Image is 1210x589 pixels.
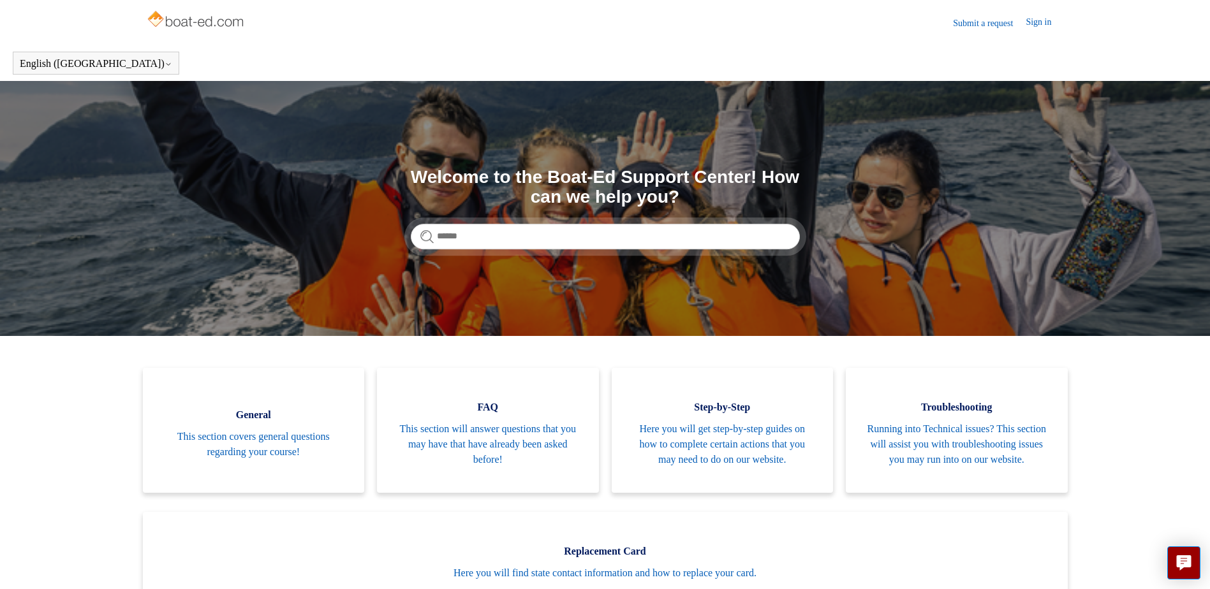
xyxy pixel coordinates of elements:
button: English ([GEOGRAPHIC_DATA]) [20,58,172,69]
a: General This section covers general questions regarding your course! [143,368,365,493]
h1: Welcome to the Boat-Ed Support Center! How can we help you? [411,168,800,207]
span: This section covers general questions regarding your course! [162,429,346,460]
a: FAQ This section will answer questions that you may have that have already been asked before! [377,368,599,493]
input: Search [411,224,800,249]
a: Troubleshooting Running into Technical issues? This section will assist you with troubleshooting ... [846,368,1068,493]
button: Live chat [1167,546,1200,579]
span: General [162,407,346,423]
a: Step-by-Step Here you will get step-by-step guides on how to complete certain actions that you ma... [612,368,834,493]
span: FAQ [396,400,580,415]
span: Troubleshooting [865,400,1049,415]
span: Here you will get step-by-step guides on how to complete certain actions that you may need to do ... [631,421,815,467]
span: Replacement Card [162,544,1049,559]
span: Running into Technical issues? This section will assist you with troubleshooting issues you may r... [865,421,1049,467]
span: Step-by-Step [631,400,815,415]
a: Sign in [1026,15,1064,31]
a: Submit a request [953,17,1026,30]
span: This section will answer questions that you may have that have already been asked before! [396,421,580,467]
img: Boat-Ed Help Center home page [146,8,247,33]
span: Here you will find state contact information and how to replace your card. [162,565,1049,581]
